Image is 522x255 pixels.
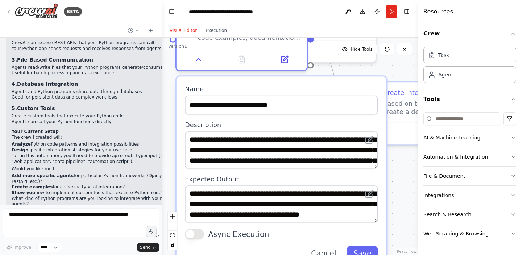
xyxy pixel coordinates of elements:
[423,7,453,16] h4: Resources
[175,7,308,71] div: Research and analyze Python code examples, documentation, and best practices related to {project_...
[12,190,181,196] li: how to implement custom tools that execute Python code?
[12,105,181,112] h3: 5.
[137,243,159,252] button: Send
[189,8,270,15] nav: breadcrumb
[201,26,231,35] button: Execution
[12,89,181,95] li: Agents and Python programs share data through databases
[337,43,377,55] button: Hide Tools
[12,173,181,184] li: for particular Python frameworks (Django, FastAPI, etc.)?
[12,196,181,207] p: What kind of Python programs are you looking to integrate with your CrewAI agents?
[312,45,372,58] button: Open in side panel
[423,128,516,147] button: AI & Machine Learning
[363,188,376,200] button: Open in editor
[168,212,177,221] button: zoom in
[12,80,181,88] h3: 4.
[125,26,142,35] button: Switch to previous chat
[168,221,177,231] button: zoom out
[12,119,181,125] li: Agents can call your Python functions directly
[165,26,201,35] button: Visual Editor
[438,71,453,78] div: Agent
[208,229,269,239] label: Async Execution
[12,40,181,46] li: CrewAI can expose REST APIs that your Python programs can call
[12,147,181,153] li: specific integration strategies for your use case
[12,166,181,172] p: Would you like me to:
[12,70,181,76] li: Useful for batch processing and data exchange
[12,56,181,63] h3: 3.
[266,53,302,66] button: Open in side panel
[423,44,516,89] div: Crew
[167,7,177,17] button: Hide left sidebar
[423,186,516,205] button: Integrations
[12,46,181,52] li: Your Python app sends requests and receives responses from agents
[13,244,31,250] span: Improve
[12,95,181,100] li: Good for persistent data and complex workflows
[402,7,412,17] button: Hide right sidebar
[12,113,181,119] li: Create custom tools that execute your Python code
[397,250,417,254] a: React Flow attribution
[12,65,181,71] li: Agents read/write files that your Python programs generate/consume
[423,89,516,109] button: Tools
[17,57,93,63] strong: File-Based Communication
[423,147,516,166] button: Automation & Integration
[351,46,373,52] span: Hide Tools
[17,105,55,111] strong: Custom Tools
[145,26,157,35] button: Start a new chat
[168,231,177,240] button: fit view
[168,240,177,250] button: toggle interactivity
[12,129,59,134] strong: Your Current Setup
[140,244,151,250] span: Send
[423,109,516,249] div: Tools
[3,243,34,252] button: Improve
[64,7,82,16] div: BETA
[12,142,181,147] li: Python code patterns and integration possibilities
[219,53,264,66] button: No output available
[14,3,58,20] img: Logo
[423,205,516,224] button: Search & Research
[168,212,177,250] div: React Flow controls
[438,51,449,59] div: Task
[12,184,181,190] li: for a specific type of integration?
[423,167,516,185] button: File & Document
[12,173,74,178] strong: Add more specific agents
[115,154,146,159] code: project_type
[405,127,449,140] button: No output available
[146,226,157,237] button: Click to speak your automation idea
[12,147,29,152] strong: Design
[423,224,516,243] button: Web Scraping & Browsing
[12,142,31,147] strong: Analyze
[168,43,187,49] div: Version 1
[17,81,78,87] strong: Database Integration
[12,135,181,141] p: The crew I created will:
[198,25,300,42] div: Research and analyze Python code examples, documentation, and best practices related to {project_...
[12,190,35,195] strong: Show you
[185,85,378,93] label: Name
[185,175,378,183] label: Expected Output
[12,153,181,165] p: To run this automation, you'll need to provide a input (e.g., "web application", "data pipeline",...
[12,184,53,189] strong: Create examples
[423,24,516,44] button: Crew
[185,121,378,129] label: Description
[363,134,376,146] button: Open in editor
